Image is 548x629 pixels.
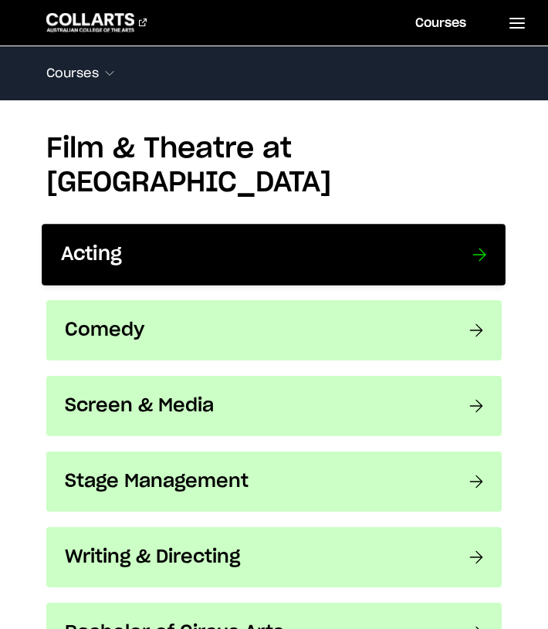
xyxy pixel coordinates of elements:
[61,243,441,267] h3: Acting
[65,546,438,569] h3: Writing & Directing
[46,451,501,512] a: Stage Management
[65,470,438,493] h3: Stage Management
[46,66,99,80] span: Courses
[46,376,501,436] a: Screen & Media
[65,394,438,418] h3: Screen & Media
[42,224,506,286] a: Acting
[46,57,501,90] button: Courses
[65,319,438,342] h3: Comedy
[46,300,501,360] a: Comedy
[46,13,147,32] div: Go to homepage
[46,132,501,200] h2: Film & Theatre at [GEOGRAPHIC_DATA]
[46,527,501,587] a: Writing & Directing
